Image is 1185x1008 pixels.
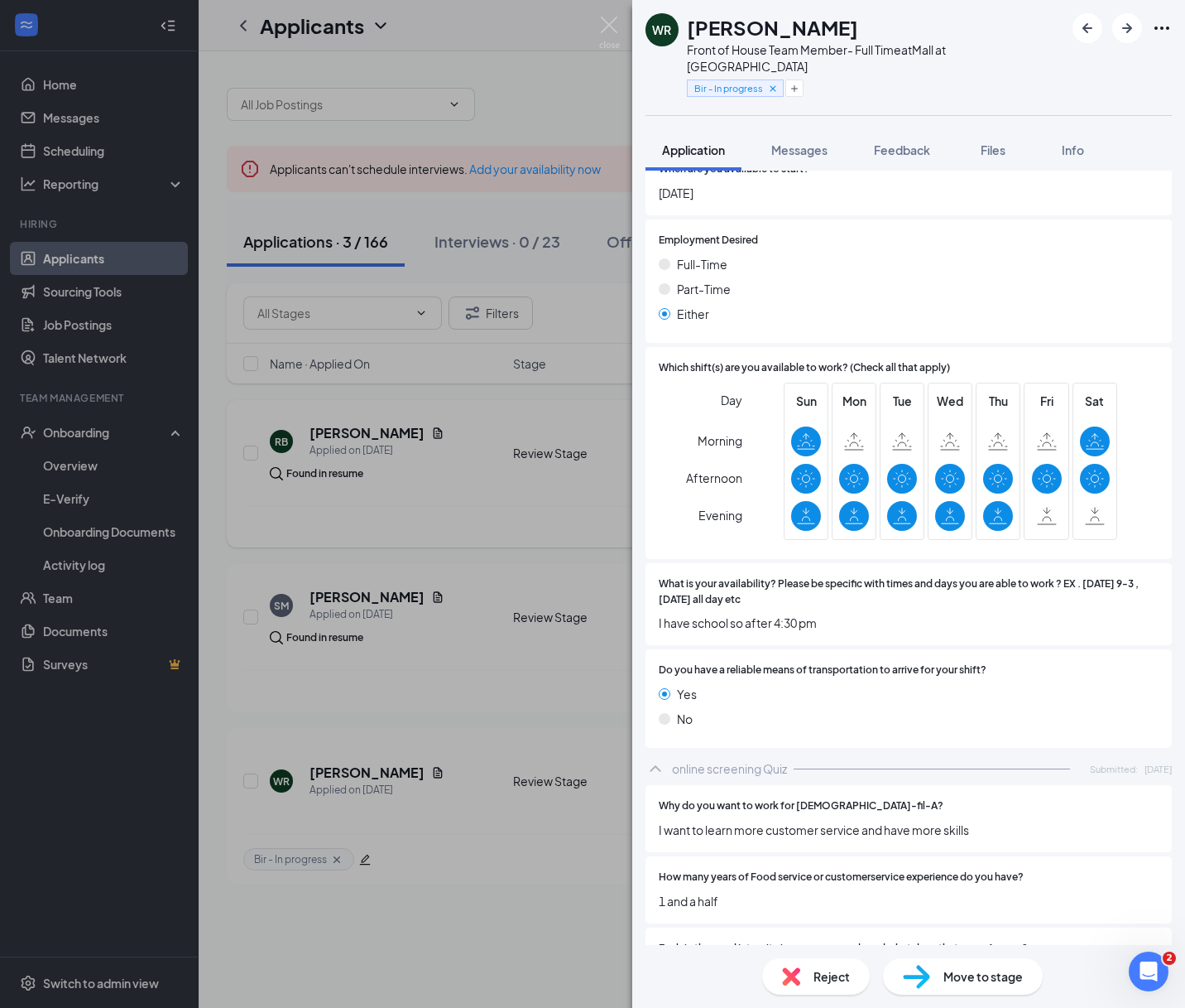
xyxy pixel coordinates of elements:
span: [DATE] [1144,762,1172,776]
span: Reject [813,967,850,986]
svg: ArrowRight [1117,18,1137,38]
span: Feedback [874,142,930,157]
svg: Ellipses [1152,18,1172,38]
span: Sun [791,392,821,410]
span: Which shift(s) are you available to work? (Check all that apply) [659,360,950,376]
svg: ArrowLeftNew [1077,18,1097,38]
span: Employment Desired [659,233,758,248]
span: Move to stage [943,967,1023,986]
span: Messages [771,142,828,157]
span: Morning [698,426,742,456]
span: Application [662,142,725,157]
iframe: Intercom live chat [1129,952,1168,991]
span: Wed [935,392,965,410]
span: Sat [1080,392,1110,410]
div: online screening Quiz [672,760,787,777]
span: Fri [1032,392,1062,410]
span: Submitted: [1090,762,1138,776]
div: WR [652,22,671,38]
span: Day [721,391,742,409]
span: 1 and a half [659,892,1159,910]
button: ArrowRight [1112,13,1142,43]
span: No [677,710,693,728]
span: Evening [698,500,742,530]
span: Mon [839,392,869,410]
span: Files [981,142,1005,157]
svg: Plus [789,84,799,94]
span: Yes [677,685,697,703]
button: Plus [785,80,804,97]
svg: Cross [767,83,779,94]
span: 2 [1163,952,1176,965]
span: I want to learn more customer service and have more skills [659,821,1159,839]
span: Thu [983,392,1013,410]
span: What is your availability? Please be specific with times and days you are able to work ? EX . [DA... [659,576,1159,608]
span: Either [677,305,709,323]
svg: ChevronUp [645,759,665,779]
button: ArrowLeftNew [1072,13,1102,43]
span: Explain the word Integrity in your own words and what does that mean for you? [659,941,1028,957]
span: [DATE] [659,184,1159,202]
span: Part-Time [677,280,731,298]
span: I have school so after 4:30 pm [659,614,1159,632]
span: Bir - In progress [694,81,763,95]
span: Why do you want to work for [DEMOGRAPHIC_DATA]-fil-A? [659,798,943,814]
span: Full-Time [677,255,727,273]
span: How many years of Food service or customerservice experience do you have? [659,870,1024,885]
h1: [PERSON_NAME] [687,13,858,41]
span: Afternoon [686,463,742,493]
span: Info [1062,142,1084,157]
span: Do you have a reliable means of transportation to arrive for your shift? [659,663,986,678]
div: Front of House Team Member- Full Time at Mall at [GEOGRAPHIC_DATA] [687,41,1064,75]
span: Tue [887,392,917,410]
